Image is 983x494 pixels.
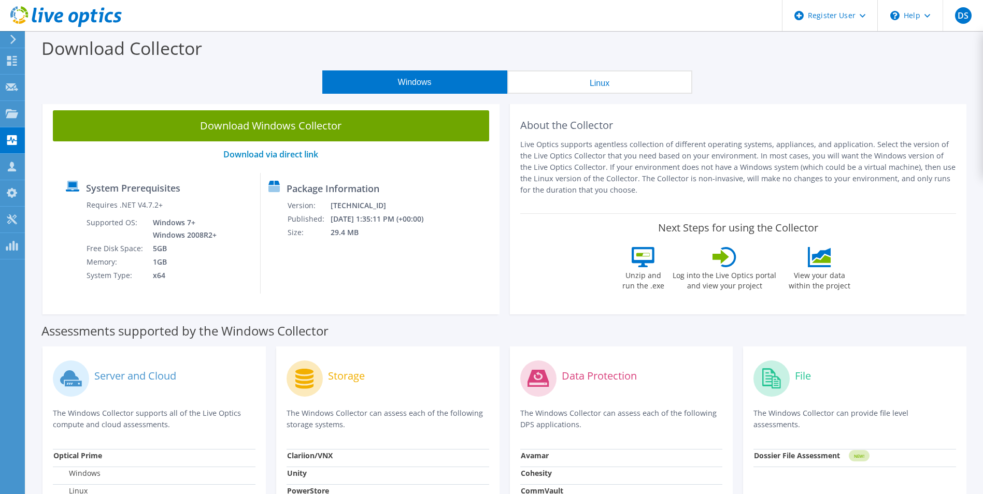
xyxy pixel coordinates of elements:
[890,11,900,20] svg: \n
[287,226,330,239] td: Size:
[287,183,379,194] label: Package Information
[145,242,219,255] td: 5GB
[955,7,972,24] span: DS
[145,269,219,282] td: x64
[145,216,219,242] td: Windows 7+ Windows 2008R2+
[145,255,219,269] td: 1GB
[521,451,549,460] strong: Avamar
[520,119,957,132] h2: About the Collector
[330,212,437,226] td: [DATE] 1:35:11 PM (+00:00)
[287,199,330,212] td: Version:
[53,408,255,430] p: The Windows Collector supports all of the Live Optics compute and cloud assessments.
[854,453,864,459] tspan: NEW!
[795,371,811,381] label: File
[658,222,818,234] label: Next Steps for using the Collector
[322,70,507,94] button: Windows
[782,267,857,291] label: View your data within the project
[53,468,101,478] label: Windows
[521,468,552,478] strong: Cohesity
[86,242,145,255] td: Free Disk Space:
[520,139,957,196] p: Live Optics supports agentless collection of different operating systems, appliances, and applica...
[287,468,307,478] strong: Unity
[520,408,723,430] p: The Windows Collector can assess each of the following DPS applications.
[562,371,637,381] label: Data Protection
[753,408,956,430] p: The Windows Collector can provide file level assessments.
[41,326,329,336] label: Assessments supported by the Windows Collector
[330,199,437,212] td: [TECHNICAL_ID]
[86,183,180,193] label: System Prerequisites
[53,451,102,460] strong: Optical Prime
[87,200,163,210] label: Requires .NET V4.7.2+
[223,149,318,160] a: Download via direct link
[287,408,489,430] p: The Windows Collector can assess each of the following storage systems.
[287,451,333,460] strong: Clariion/VNX
[619,267,667,291] label: Unzip and run the .exe
[330,226,437,239] td: 29.4 MB
[672,267,777,291] label: Log into the Live Optics portal and view your project
[86,255,145,269] td: Memory:
[287,212,330,226] td: Published:
[94,371,176,381] label: Server and Cloud
[41,36,202,60] label: Download Collector
[86,216,145,242] td: Supported OS:
[53,110,489,141] a: Download Windows Collector
[86,269,145,282] td: System Type:
[328,371,365,381] label: Storage
[507,70,692,94] button: Linux
[754,451,840,460] strong: Dossier File Assessment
